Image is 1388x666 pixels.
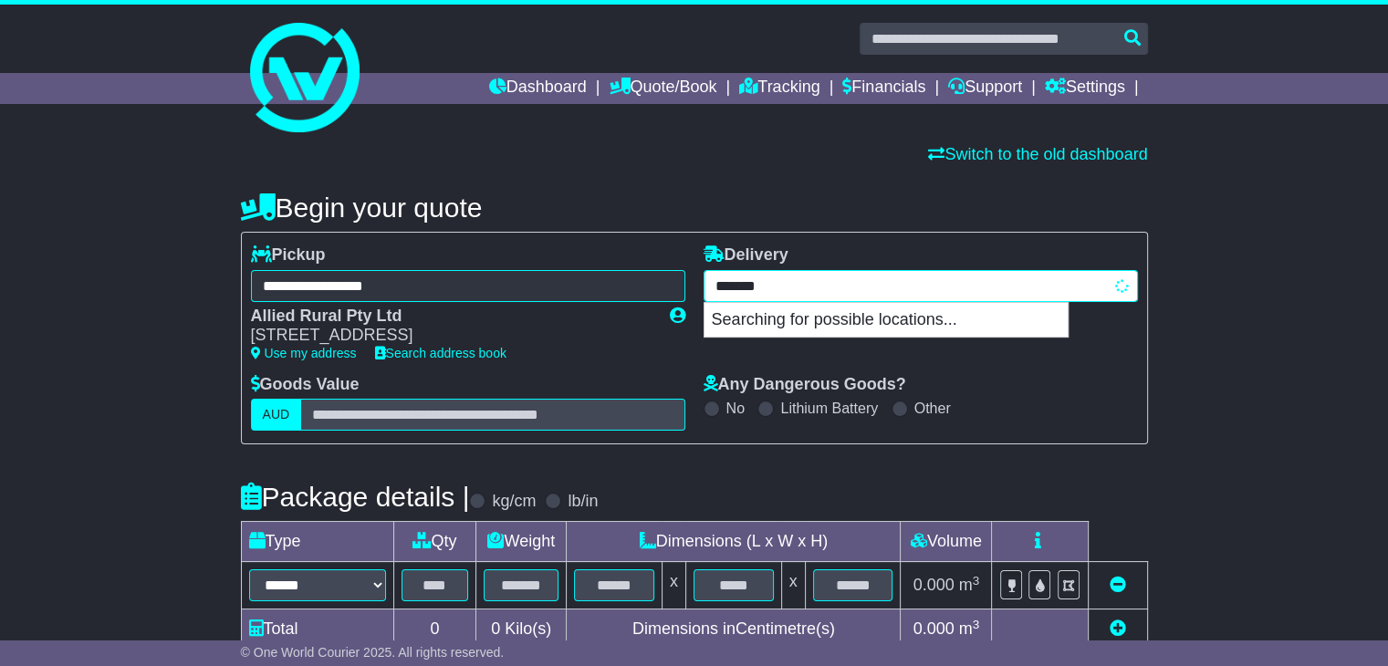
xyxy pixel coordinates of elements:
[959,576,980,594] span: m
[241,522,393,562] td: Type
[567,609,901,650] td: Dimensions in Centimetre(s)
[704,245,788,265] label: Delivery
[842,73,925,104] a: Financials
[251,245,326,265] label: Pickup
[609,73,716,104] a: Quote/Book
[375,346,506,360] a: Search address book
[241,193,1148,223] h4: Begin your quote
[928,145,1147,163] a: Switch to the old dashboard
[948,73,1022,104] a: Support
[913,576,955,594] span: 0.000
[489,73,587,104] a: Dashboard
[973,574,980,588] sup: 3
[476,522,567,562] td: Weight
[913,619,955,638] span: 0.000
[901,522,992,562] td: Volume
[704,303,1068,338] p: Searching for possible locations...
[1110,619,1126,638] a: Add new item
[241,482,470,512] h4: Package details |
[973,618,980,631] sup: 3
[959,619,980,638] span: m
[393,609,476,650] td: 0
[568,492,598,512] label: lb/in
[251,346,357,360] a: Use my address
[251,307,652,327] div: Allied Rural Pty Ltd
[704,270,1138,302] typeahead: Please provide city
[567,522,901,562] td: Dimensions (L x W x H)
[914,400,951,417] label: Other
[251,375,360,395] label: Goods Value
[781,562,805,609] td: x
[251,399,302,431] label: AUD
[393,522,476,562] td: Qty
[241,609,393,650] td: Total
[662,562,685,609] td: x
[476,609,567,650] td: Kilo(s)
[739,73,819,104] a: Tracking
[704,375,906,395] label: Any Dangerous Goods?
[1110,576,1126,594] a: Remove this item
[241,645,505,660] span: © One World Courier 2025. All rights reserved.
[251,326,652,346] div: [STREET_ADDRESS]
[492,492,536,512] label: kg/cm
[780,400,878,417] label: Lithium Battery
[1045,73,1125,104] a: Settings
[726,400,745,417] label: No
[491,619,500,638] span: 0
